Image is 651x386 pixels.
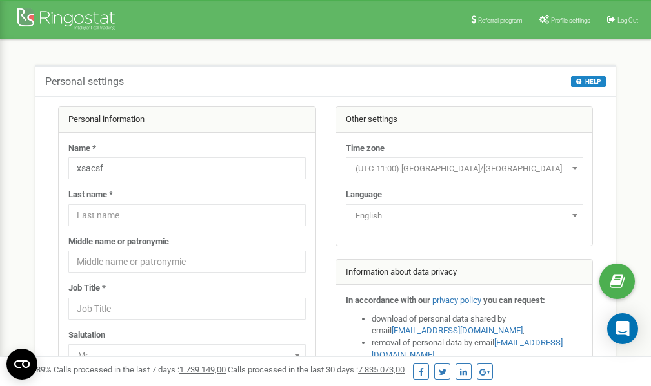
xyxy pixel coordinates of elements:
[59,107,315,133] div: Personal information
[358,365,405,374] u: 7 835 073,00
[179,365,226,374] u: 1 739 149,00
[68,298,306,320] input: Job Title
[551,17,590,24] span: Profile settings
[68,329,105,342] label: Salutation
[478,17,523,24] span: Referral program
[372,337,583,361] li: removal of personal data by email ,
[68,142,96,155] label: Name *
[68,282,106,294] label: Job Title *
[45,76,124,88] h5: Personal settings
[346,189,382,201] label: Language
[350,207,579,225] span: English
[346,157,583,179] span: (UTC-11:00) Pacific/Midway
[228,365,405,374] span: Calls processed in the last 30 days :
[6,349,37,380] button: Open CMP widget
[54,365,226,374] span: Calls processed in the last 7 days :
[392,325,523,335] a: [EMAIL_ADDRESS][DOMAIN_NAME]
[372,313,583,337] li: download of personal data shared by email ,
[68,251,306,273] input: Middle name or patronymic
[336,260,593,285] div: Information about data privacy
[68,157,306,179] input: Name
[617,17,638,24] span: Log Out
[346,295,430,305] strong: In accordance with our
[571,76,606,87] button: HELP
[607,313,638,344] div: Open Intercom Messenger
[68,344,306,366] span: Mr.
[68,204,306,226] input: Last name
[483,295,545,305] strong: you can request:
[73,347,301,365] span: Mr.
[350,160,579,178] span: (UTC-11:00) Pacific/Midway
[336,107,593,133] div: Other settings
[68,236,169,248] label: Middle name or patronymic
[68,189,113,201] label: Last name *
[432,295,481,305] a: privacy policy
[346,142,385,155] label: Time zone
[346,204,583,226] span: English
